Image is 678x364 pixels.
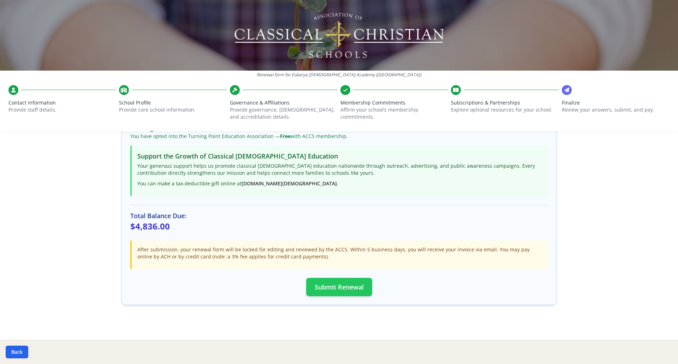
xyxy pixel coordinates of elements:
[119,106,227,113] p: Provide core school information.
[280,133,291,139] strong: Free
[137,151,542,161] h3: Support the Growth of Classical [DEMOGRAPHIC_DATA] Education
[6,346,28,358] button: Back
[137,180,542,187] p: You can make a tax-deductible gift online at .
[562,106,670,113] p: Review your answers, submit, and pay.
[137,246,542,260] p: After submission, your renewal form will be locked for editing and reviewed by the ACCS. Within 5...
[8,99,116,106] span: Contact Information
[130,221,548,232] p: $4,836.00
[340,99,448,106] span: Membership Commitments
[451,99,559,106] span: Subscriptions & Partnerships
[137,162,542,177] p: Your generous support helps us promote classical [DEMOGRAPHIC_DATA] education nationwide through ...
[130,211,548,221] h3: Total Balance Due:
[119,99,227,106] span: School Profile
[451,106,559,113] p: Explore optional resources for your school.
[230,99,338,106] span: Governance & Affiliations
[340,106,448,120] p: Affirm your school’s membership commitments.
[8,106,116,113] p: Provide staff details.
[230,106,338,120] p: Provide governance, [DEMOGRAPHIC_DATA], and accreditation details.
[242,180,337,187] a: [DOMAIN_NAME][DEMOGRAPHIC_DATA]
[306,278,372,296] button: Submit Renewal
[562,99,670,106] span: Finalize
[233,11,445,60] img: Logo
